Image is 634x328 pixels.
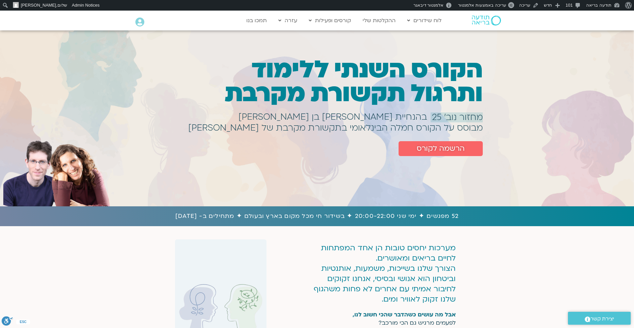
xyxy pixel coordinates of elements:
a: עזרה [275,14,300,27]
a: ההקלטות שלי [359,14,399,27]
h1: מבוסס על הקורס חמלה הבינלאומי בתקשורת מקרבת של [PERSON_NAME] [188,127,483,129]
a: לוח שידורים [404,14,445,27]
a: יצירת קשר [568,312,631,325]
span: מחזור נוב׳ 25 [432,112,483,122]
a: מחזור נוב׳ 25 [431,112,483,122]
span: הרשמה לקורס [417,144,465,153]
h1: בהנחיית [PERSON_NAME] בן [PERSON_NAME] [238,116,427,118]
span: עריכה באמצעות אלמנטור [458,3,506,8]
strong: אבל מה עושים כשהדבר שהכי חשוב לנו, [353,311,456,318]
a: תמכו בנו [243,14,270,27]
h1: 52 מפגשים ✦ ימי שני 20:00-22:00 ✦ בשידור חי מכל מקום בארץ ובעולם ✦ מתחילים ב- [DATE] [3,211,631,221]
span: יצירת קשר [590,314,614,323]
a: קורסים ופעילות [305,14,354,27]
a: הרשמה לקורס [399,141,483,156]
h1: הקורס השנתי ללימוד ותרגול תקשורת מקרבת [168,58,483,105]
p: מערכות יחסים טובות הן אחד המפתחות לחיים בריאים ומאושרים. הצורך שלנו בשייכות, משמעות, אותנטיות ובי... [311,243,456,304]
span: [PERSON_NAME] [21,3,56,8]
img: תודעה בריאה [472,16,501,25]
